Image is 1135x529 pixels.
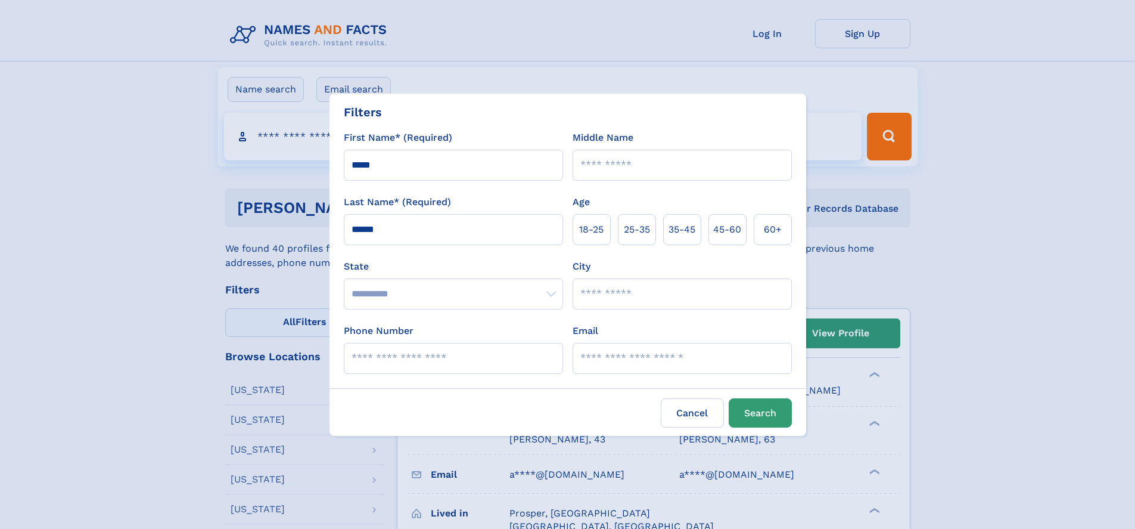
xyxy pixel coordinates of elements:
[668,222,695,237] span: 35‑45
[344,131,452,145] label: First Name* (Required)
[344,103,382,121] div: Filters
[624,222,650,237] span: 25‑35
[573,131,633,145] label: Middle Name
[729,398,792,428] button: Search
[573,324,598,338] label: Email
[573,259,590,274] label: City
[713,222,741,237] span: 45‑60
[344,324,413,338] label: Phone Number
[573,195,590,209] label: Age
[764,222,782,237] span: 60+
[344,195,451,209] label: Last Name* (Required)
[579,222,604,237] span: 18‑25
[661,398,724,428] label: Cancel
[344,259,563,274] label: State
